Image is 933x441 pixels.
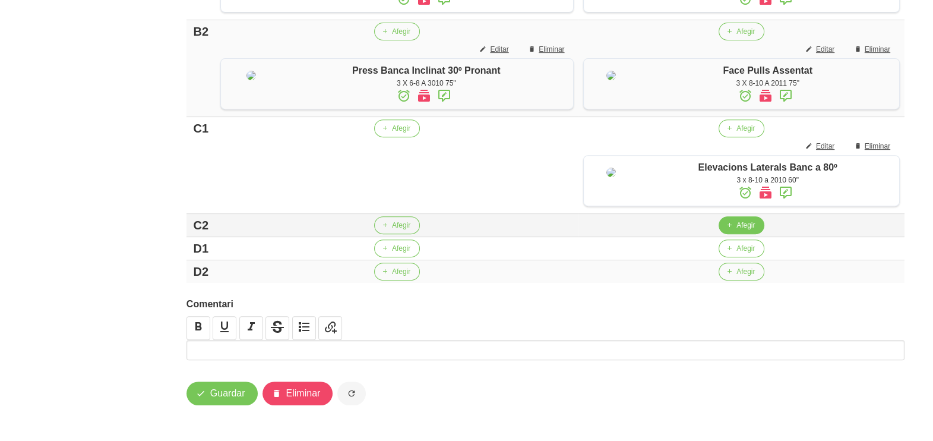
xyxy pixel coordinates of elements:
span: Afegir [392,26,410,37]
span: Guardar [210,386,245,401]
button: Eliminar [847,137,900,155]
label: Comentari [186,297,904,311]
div: 3 x 8-10 a 2010 60" [642,175,893,185]
img: 8ea60705-12ae-42e8-83e1-4ba62b1261d5%2Factivities%2F76658-elevacions-laterals-a-80-jpg.jpg [606,168,616,177]
button: Guardar [186,382,258,405]
span: Editar [816,141,834,152]
button: Afegir [374,119,420,137]
span: Elevacions Laterals Banc a 80º [698,162,837,172]
button: Editar [798,40,844,58]
span: Afegir [736,266,755,277]
button: Editar [472,40,518,58]
div: 3 X 6-8 A 3010 75" [285,78,568,89]
img: 8ea60705-12ae-42e8-83e1-4ba62b1261d5%2Factivities%2F72555-press-inclinat-30-manulles-jpg.jpg [246,71,256,80]
div: B2 [191,23,211,40]
span: Editar [816,44,834,55]
button: Afegir [374,216,420,234]
button: Afegir [374,23,420,40]
span: Eliminar [286,386,321,401]
span: Eliminar [865,141,890,152]
div: C2 [191,216,211,234]
span: Afegir [736,26,755,37]
div: C1 [191,119,211,137]
span: Eliminar [865,44,890,55]
div: D1 [191,240,211,257]
span: Afegir [736,123,755,134]
span: Afegir [392,266,410,277]
button: Afegir [374,263,420,281]
button: Eliminar [847,40,900,58]
button: Afegir [719,23,764,40]
img: 8ea60705-12ae-42e8-83e1-4ba62b1261d5%2Factivities%2F83588-face-pulls-assentat-jpg.jpg [606,71,616,80]
span: Face Pulls Assentat [723,65,812,75]
span: Afegir [736,243,755,254]
span: Afegir [392,123,410,134]
button: Afegir [719,240,764,257]
div: D2 [191,263,211,281]
button: Eliminar [521,40,574,58]
button: Afegir [719,263,764,281]
span: Eliminar [539,44,564,55]
span: Afegir [392,243,410,254]
button: Afegir [374,240,420,257]
span: Afegir [392,220,410,231]
span: Editar [490,44,508,55]
span: Afegir [736,220,755,231]
button: Editar [798,137,844,155]
button: Eliminar [262,382,333,405]
span: Press Banca Inclinat 30º Pronant [352,65,501,75]
div: 3 X 8-10 A 2011 75" [642,78,893,89]
button: Afegir [719,119,764,137]
button: Afegir [719,216,764,234]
